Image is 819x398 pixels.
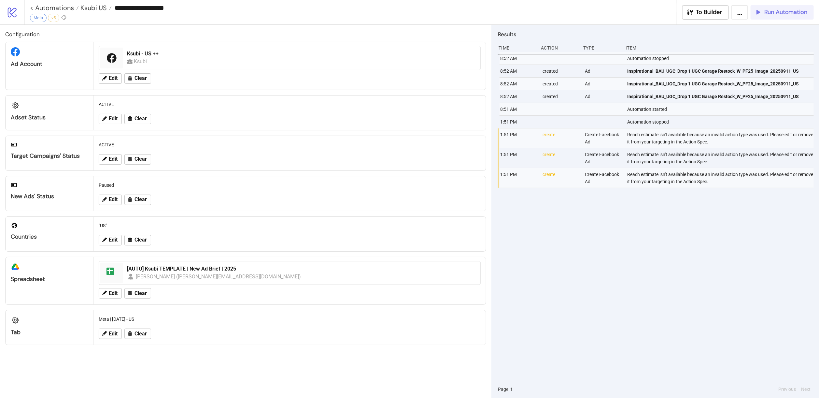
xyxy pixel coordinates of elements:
span: Clear [134,156,147,162]
span: Edit [109,75,118,81]
div: 8:52 AM [500,78,537,90]
div: create [542,148,580,168]
span: Edit [109,197,118,202]
div: create [542,168,580,188]
div: 1:51 PM [500,148,537,168]
div: Create Facebook Ad [584,168,622,188]
a: Ksubi US [79,5,112,11]
button: Edit [99,329,122,339]
a: < Automations [30,5,79,11]
span: Edit [109,237,118,243]
div: created [542,90,580,103]
div: Spreadsheet [11,275,88,283]
button: Next [799,386,812,393]
div: 8:52 AM [500,52,537,65]
div: Reach estimate isn't available because an invalid action type was used. Please edit or remove it ... [627,128,815,148]
div: Reach estimate isn't available because an invalid action type was used. Please edit or remove it ... [627,168,815,188]
div: Automation stopped [627,116,815,128]
div: Target Campaigns' Status [11,152,88,160]
button: 1 [508,386,515,393]
div: Create Facebook Ad [584,128,622,148]
div: 1:51 PM [500,128,537,148]
div: "US" [96,219,483,232]
h2: Results [498,30,814,38]
div: Meta [30,14,47,22]
button: Clear [124,329,151,339]
div: Meta | [DATE] - US [96,313,483,325]
span: Clear [134,290,147,296]
div: Time [498,42,536,54]
div: [PERSON_NAME] ([PERSON_NAME][EMAIL_ADDRESS][DOMAIN_NAME]) [136,273,301,281]
div: Paused [96,179,483,191]
div: Ad [584,90,622,103]
span: Inspirational_BAU_UGC_Drop 1 UGC Garage Restock_W_PF25_Image_20250911_US [627,93,799,100]
span: Edit [109,290,118,296]
div: 1:51 PM [500,116,537,128]
div: Create Facebook Ad [584,148,622,168]
div: Ad [584,65,622,77]
div: Reach estimate isn't available because an invalid action type was used. Please edit or remove it ... [627,148,815,168]
button: Previous [776,386,798,393]
div: v5 [48,14,59,22]
button: Clear [124,114,151,124]
div: Tab [11,329,88,336]
span: Ksubi US [79,4,107,12]
button: Edit [99,195,122,205]
h2: Configuration [5,30,486,38]
span: Edit [109,331,118,337]
div: [AUTO] Ksubi TEMPLATE | New Ad Brief | 2025 [127,265,476,273]
div: ACTIVE [96,98,483,111]
button: Clear [124,288,151,299]
span: Run Automation [764,8,807,16]
button: Edit [99,154,122,165]
div: Ksubi - US ++ [127,50,476,57]
span: Clear [134,75,147,81]
a: Inspirational_BAU_UGC_Drop 1 UGC Garage Restock_W_PF25_Image_20250911_US [627,90,811,103]
span: Edit [109,116,118,122]
div: 8:51 AM [500,103,537,115]
span: Inspirational_BAU_UGC_Drop 1 UGC Garage Restock_W_PF25_Image_20250911_US [627,67,799,75]
div: 8:52 AM [500,90,537,103]
span: To Builder [696,8,722,16]
div: created [542,78,580,90]
button: Edit [99,114,122,124]
a: Inspirational_BAU_UGC_Drop 1 UGC Garage Restock_W_PF25_Image_20250911_US [627,78,811,90]
div: Type [583,42,620,54]
button: Edit [99,73,122,84]
div: New Ads' Status [11,193,88,200]
button: To Builder [682,5,729,20]
a: Inspirational_BAU_UGC_Drop 1 UGC Garage Restock_W_PF25_Image_20250911_US [627,65,811,77]
span: Page [498,386,508,393]
button: Clear [124,154,151,165]
div: Ksubi [134,57,149,66]
div: Item [625,42,814,54]
button: Run Automation [751,5,814,20]
div: Action [540,42,578,54]
button: Edit [99,288,122,299]
div: create [542,128,580,148]
span: Clear [134,116,147,122]
div: Automation started [627,103,815,115]
div: Adset Status [11,114,88,121]
span: Clear [134,331,147,337]
button: ... [731,5,748,20]
button: Clear [124,195,151,205]
span: Edit [109,156,118,162]
button: Edit [99,235,122,245]
button: Clear [124,235,151,245]
span: Inspirational_BAU_UGC_Drop 1 UGC Garage Restock_W_PF25_Image_20250911_US [627,80,799,87]
div: created [542,65,580,77]
div: Countries [11,233,88,241]
span: Clear [134,197,147,202]
span: Clear [134,237,147,243]
div: 1:51 PM [500,168,537,188]
div: Automation stopped [627,52,815,65]
div: ACTIVE [96,139,483,151]
div: Ad Account [11,60,88,68]
div: Ad [584,78,622,90]
button: Clear [124,73,151,84]
div: 8:52 AM [500,65,537,77]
